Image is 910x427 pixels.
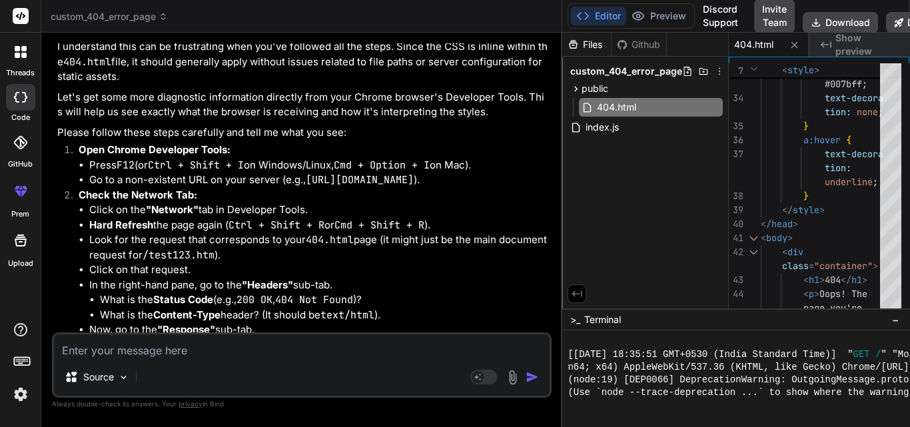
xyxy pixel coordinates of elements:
[814,260,873,272] span: "container"
[89,232,549,262] li: Look for the request that corresponds to your page (it might just be the main document request fo...
[584,119,620,135] span: index.js
[825,148,883,160] span: text-decora
[63,55,111,69] code: 404.html
[57,90,549,120] p: Let's get some more diagnostic information directly from your Chrome browser's Developer Tools. T...
[117,159,135,172] code: F12
[729,133,743,147] div: 36
[729,64,743,78] span: 7
[157,323,215,336] strong: "Response"
[803,274,809,286] span: <
[745,245,762,259] div: Click to collapse the range.
[334,218,424,232] code: Cmd + Shift + R
[825,176,873,188] span: underline
[889,309,902,330] button: −
[9,383,32,406] img: settings
[787,246,803,258] span: div
[825,78,862,90] span: #007bff
[306,233,354,246] code: 404.html
[236,293,272,306] code: 200 OK
[505,370,520,385] img: attachment
[814,64,819,76] span: >
[819,204,825,216] span: >
[571,7,626,25] button: Editor
[782,260,809,272] span: class
[853,348,870,361] span: GET
[306,173,414,187] code: [URL][DOMAIN_NAME]
[153,293,213,306] strong: Status Code
[100,292,549,308] li: What is the (e.g., , )?
[803,12,878,33] button: Download
[857,106,878,118] span: none
[819,288,867,300] span: Oops! The
[875,348,881,361] span: /
[526,370,539,384] img: icon
[11,112,30,123] label: code
[892,313,899,326] span: −
[787,64,814,76] span: style
[771,218,793,230] span: head
[584,313,621,326] span: Terminal
[729,245,743,259] div: 42
[745,231,762,245] div: Click to collapse the range.
[146,203,199,216] strong: "Network"
[846,134,851,146] span: {
[825,162,851,174] span: tion:
[568,348,853,361] span: [[DATE] 18:35:51 GMT+0530 (India Standard Time)] "
[729,91,743,105] div: 34
[89,173,549,188] li: Go to a non-existent URL on your server (e.g., ).
[582,82,608,95] span: public
[83,370,114,384] p: Source
[596,99,638,115] span: 404.html
[841,274,851,286] span: </
[809,288,814,300] span: p
[79,189,197,201] strong: Check the Network Tab:
[89,322,549,368] li: Now, go to the sub-tab.
[57,39,549,85] p: I understand this can be frustrating when you've followed all the steps. Since the CSS is inline ...
[873,260,878,272] span: >
[825,92,883,104] span: text-decora
[835,31,899,58] span: Show preview
[570,65,682,78] span: custom_404_error_page
[793,204,819,216] span: style
[803,134,841,146] span: a:hover
[873,176,878,188] span: ;
[809,260,814,272] span: =
[809,274,819,286] span: h1
[803,190,809,202] span: }
[862,78,867,90] span: ;
[814,288,819,300] span: >
[729,273,743,287] div: 43
[562,38,611,51] div: Files
[89,278,549,323] li: In the right-hand pane, go to the sub-tab.
[79,143,230,156] strong: Open Chrome Developer Tools:
[118,372,129,383] img: Pick Models
[89,158,549,173] li: Press (or on Windows/Linux, on Mac).
[8,159,33,170] label: GitHub
[57,125,549,141] p: Please follow these steps carefully and tell me what you see:
[89,262,549,278] li: Click on that request.
[787,232,793,244] span: >
[761,232,766,244] span: <
[819,274,825,286] span: >
[89,203,549,218] li: Click on the tab in Developer Tools.
[89,218,153,231] strong: Hard Refresh
[803,120,809,132] span: }
[242,278,293,291] strong: "Headers"
[766,232,787,244] span: body
[51,10,168,23] span: custom_404_error_page
[179,400,203,408] span: privacy
[851,274,862,286] span: h1
[89,218,549,233] li: the page again ( or ).
[148,159,244,172] code: Ctrl + Shift + I
[782,246,787,258] span: <
[626,7,691,25] button: Preview
[761,218,771,230] span: </
[793,218,798,230] span: >
[825,274,841,286] span: 404
[803,302,862,314] span: page you're
[729,231,743,245] div: 41
[782,64,787,76] span: <
[729,119,743,133] div: 35
[729,287,743,301] div: 44
[803,288,809,300] span: <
